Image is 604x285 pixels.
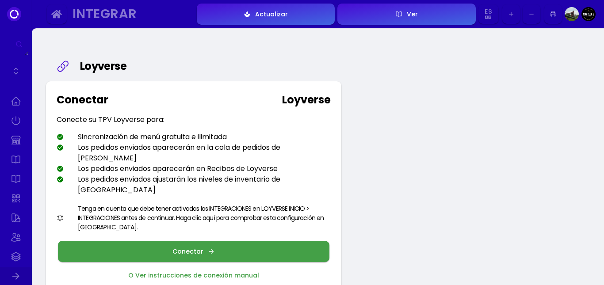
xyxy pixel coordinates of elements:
[78,204,324,232] font: Tenga en cuenta que debe tener activadas las INTEGRACIONES en LOYVERSE INICIO > INTEGRACIONES ant...
[78,142,280,163] font: Los pedidos enviados aparecerán en la cola de pedidos de [PERSON_NAME]
[78,174,280,195] font: Los pedidos enviados ajustarán los niveles de inventario de [GEOGRAPHIC_DATA]
[57,114,164,125] font: Conecte su TPV Loyverse para:
[337,4,476,25] button: Ver
[78,132,227,142] font: Sincronización de menú gratuita e ilimitada
[80,59,126,73] font: Loyverse
[58,241,329,262] button: Conectar
[73,5,137,23] font: Integrar
[57,92,108,107] font: Conectar
[565,7,579,21] img: Imagen
[255,10,288,19] font: Actualizar
[128,271,259,280] font: O Ver instrucciones de conexión manual
[69,4,194,24] button: Integrar
[407,10,418,19] font: Ver
[78,163,278,174] font: Los pedidos enviados aparecerán en Recibos de Loyverse
[581,7,596,21] img: Imagen
[282,92,331,107] font: Loyverse
[172,247,203,256] font: Conectar
[197,4,335,25] button: Actualizar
